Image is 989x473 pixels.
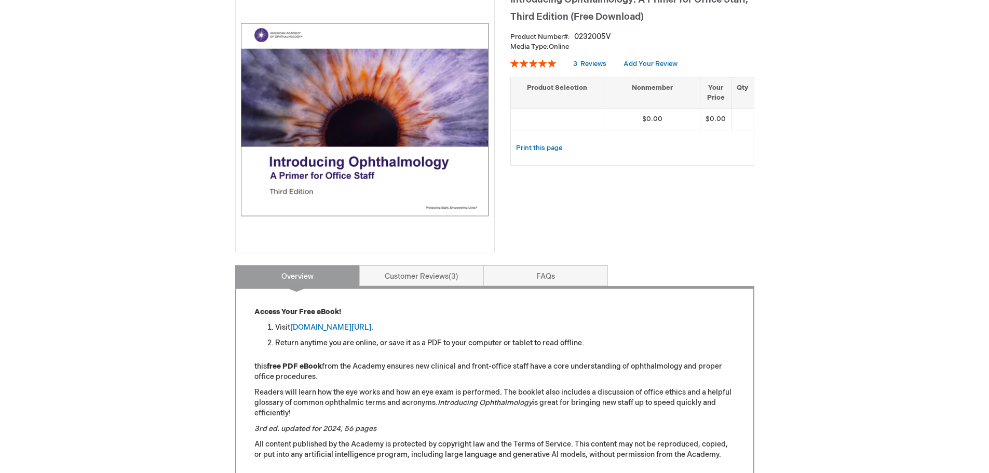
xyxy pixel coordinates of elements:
[511,77,604,108] th: Product Selection
[275,322,735,333] li: Visit .
[254,387,735,418] p: Readers will learn how the eye works and how an eye exam is performed. The booklet also includes ...
[731,77,754,108] th: Qty
[510,43,549,51] strong: Media Type:
[700,77,731,108] th: Your Price
[438,398,532,407] em: Introducing Ophthalmology
[254,307,341,316] strong: Access Your Free eBook!
[580,60,606,68] span: Reviews
[510,42,754,52] p: Online
[700,109,731,130] td: $0.00
[254,424,376,433] em: 3rd ed. updated for 2024, 56 pages
[483,265,608,286] a: FAQs
[516,142,562,155] a: Print this page
[574,32,611,42] div: 0232005V
[254,307,735,470] div: All content published by the Academy is protected by copyright law and the Terms of Service. This...
[254,361,735,382] p: this from the Academy ensures new clinical and front-office staff have a core understanding of op...
[267,362,322,371] strong: free PDF eBook
[510,59,556,67] div: 100%
[624,60,678,68] a: Add Your Review
[573,60,608,68] a: 3 Reviews
[235,265,360,286] a: Overview
[290,323,371,332] a: [DOMAIN_NAME][URL]
[573,60,577,68] span: 3
[449,272,458,281] span: 3
[275,338,735,348] li: Return anytime you are online, or save it as a PDF to your computer or tablet to read offline.
[604,77,700,108] th: Nonmember
[510,33,570,41] strong: Product Number
[604,109,700,130] td: $0.00
[359,265,484,286] a: Customer Reviews3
